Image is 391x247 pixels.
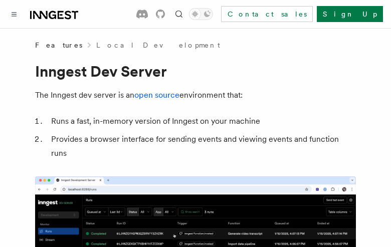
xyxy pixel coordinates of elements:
[189,8,213,20] button: Toggle dark mode
[317,6,383,22] a: Sign Up
[134,90,179,100] a: open source
[221,6,313,22] a: Contact sales
[35,88,356,102] p: The Inngest dev server is an environment that:
[35,62,356,80] h1: Inngest Dev Server
[48,132,356,160] li: Provides a browser interface for sending events and viewing events and function runs
[173,8,185,20] button: Find something...
[35,40,82,50] span: Features
[48,114,356,128] li: Runs a fast, in-memory version of Inngest on your machine
[96,40,220,50] a: Local Development
[8,8,20,20] button: Toggle navigation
